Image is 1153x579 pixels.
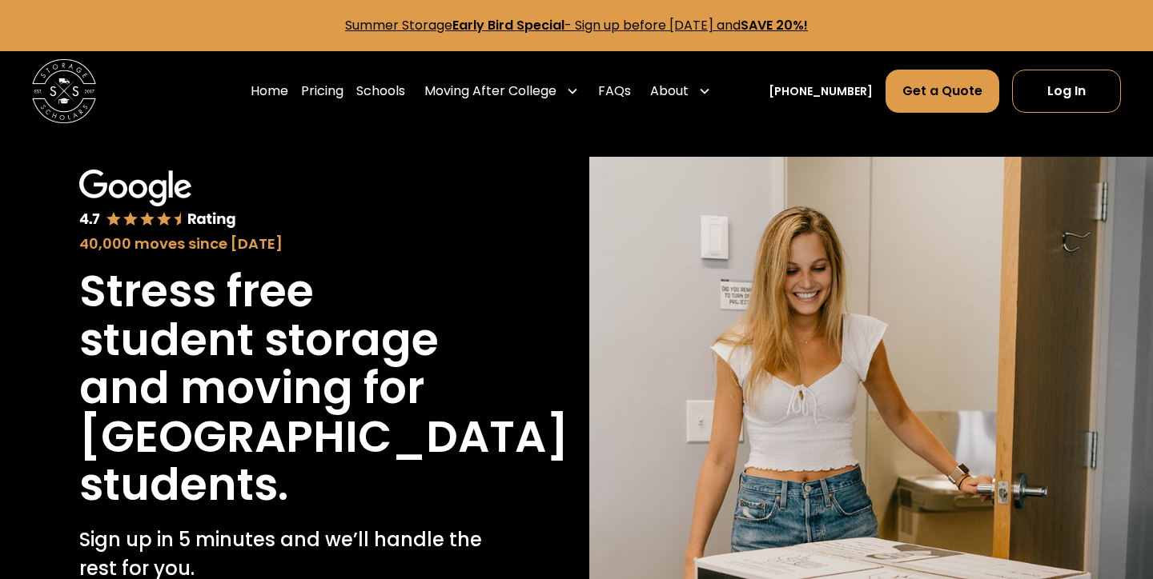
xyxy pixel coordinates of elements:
[1012,70,1121,113] a: Log In
[251,69,288,114] a: Home
[32,59,96,123] img: Storage Scholars main logo
[79,233,485,254] div: 40,000 moves since [DATE]
[598,69,631,114] a: FAQs
[769,83,873,100] a: [PHONE_NUMBER]
[301,69,343,114] a: Pricing
[356,69,405,114] a: Schools
[424,82,556,101] div: Moving After College
[644,69,717,114] div: About
[452,16,564,34] strong: Early Bird Special
[741,16,808,34] strong: SAVE 20%!
[79,267,485,413] h1: Stress free student storage and moving for
[345,16,808,34] a: Summer StorageEarly Bird Special- Sign up before [DATE] andSAVE 20%!
[418,69,585,114] div: Moving After College
[32,59,96,123] a: home
[886,70,999,113] a: Get a Quote
[650,82,689,101] div: About
[79,170,236,230] img: Google 4.7 star rating
[79,461,288,509] h1: students.
[79,413,568,461] h1: [GEOGRAPHIC_DATA]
